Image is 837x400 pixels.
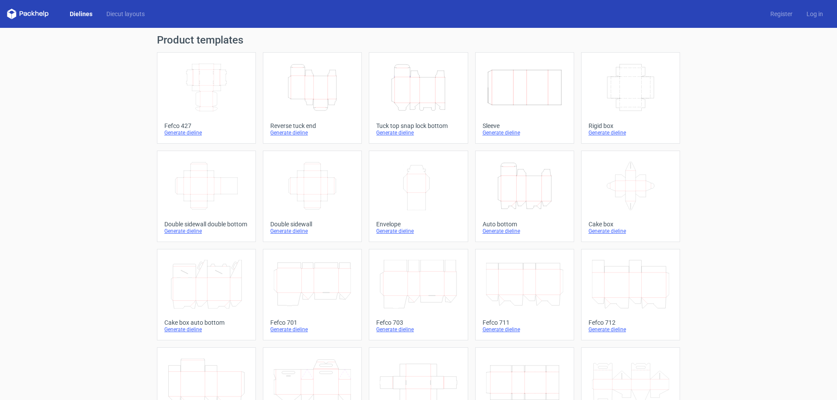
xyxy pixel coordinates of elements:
[164,221,248,228] div: Double sidewall double bottom
[369,52,468,144] a: Tuck top snap lock bottomGenerate dieline
[270,122,354,129] div: Reverse tuck end
[164,326,248,333] div: Generate dieline
[475,249,574,340] a: Fefco 711Generate dieline
[164,122,248,129] div: Fefco 427
[164,319,248,326] div: Cake box auto bottom
[63,10,99,18] a: Dielines
[589,122,673,129] div: Rigid box
[270,319,354,326] div: Fefco 701
[157,151,256,242] a: Double sidewall double bottomGenerate dieline
[263,249,362,340] a: Fefco 701Generate dieline
[376,129,460,136] div: Generate dieline
[270,228,354,235] div: Generate dieline
[763,10,800,18] a: Register
[589,129,673,136] div: Generate dieline
[164,129,248,136] div: Generate dieline
[589,319,673,326] div: Fefco 712
[270,221,354,228] div: Double sidewall
[475,52,574,144] a: SleeveGenerate dieline
[483,221,567,228] div: Auto bottom
[376,122,460,129] div: Tuck top snap lock bottom
[483,326,567,333] div: Generate dieline
[589,221,673,228] div: Cake box
[157,249,256,340] a: Cake box auto bottomGenerate dieline
[376,221,460,228] div: Envelope
[589,326,673,333] div: Generate dieline
[157,35,680,45] h1: Product templates
[376,319,460,326] div: Fefco 703
[581,151,680,242] a: Cake boxGenerate dieline
[157,52,256,144] a: Fefco 427Generate dieline
[483,319,567,326] div: Fefco 711
[263,52,362,144] a: Reverse tuck endGenerate dieline
[483,122,567,129] div: Sleeve
[475,151,574,242] a: Auto bottomGenerate dieline
[483,129,567,136] div: Generate dieline
[589,228,673,235] div: Generate dieline
[376,326,460,333] div: Generate dieline
[369,151,468,242] a: EnvelopeGenerate dieline
[376,228,460,235] div: Generate dieline
[99,10,152,18] a: Diecut layouts
[164,228,248,235] div: Generate dieline
[270,129,354,136] div: Generate dieline
[369,249,468,340] a: Fefco 703Generate dieline
[800,10,830,18] a: Log in
[581,249,680,340] a: Fefco 712Generate dieline
[483,228,567,235] div: Generate dieline
[263,151,362,242] a: Double sidewallGenerate dieline
[581,52,680,144] a: Rigid boxGenerate dieline
[270,326,354,333] div: Generate dieline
